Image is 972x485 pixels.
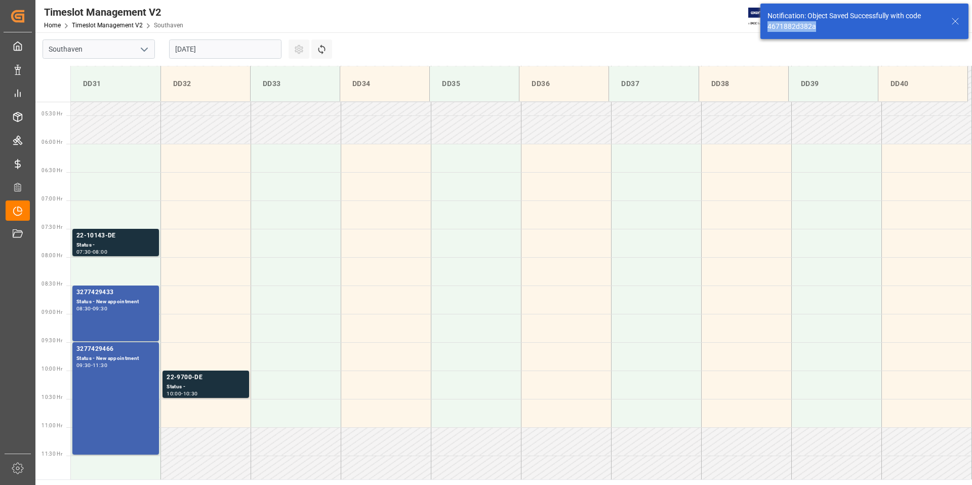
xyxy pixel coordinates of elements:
div: Notification: Object Saved Successfully with code 4671882d382a [767,11,942,32]
div: 3277429433 [76,288,155,298]
span: 11:00 Hr [42,423,62,428]
div: DD33 [259,74,332,93]
div: 22-9700-DE [167,373,245,383]
div: 09:30 [93,306,107,311]
div: DD39 [797,74,870,93]
div: - [91,306,93,311]
div: DD32 [169,74,242,93]
div: Timeslot Management V2 [44,5,183,20]
div: - [91,250,93,254]
div: Status - New appointment [76,354,155,363]
div: DD38 [707,74,780,93]
div: 3277429466 [76,344,155,354]
span: 09:30 Hr [42,338,62,343]
div: DD36 [528,74,600,93]
div: DD37 [617,74,690,93]
div: 07:30 [76,250,91,254]
div: 09:30 [76,363,91,368]
span: 11:30 Hr [42,451,62,457]
span: 09:00 Hr [42,309,62,315]
div: 08:30 [76,306,91,311]
button: open menu [136,42,151,57]
div: 08:00 [93,250,107,254]
div: Status - [167,383,245,391]
div: Status - [76,241,155,250]
div: 10:00 [167,391,181,396]
span: 10:30 Hr [42,394,62,400]
div: DD34 [348,74,421,93]
div: - [181,391,183,396]
div: 11:30 [93,363,107,368]
span: 07:30 Hr [42,224,62,230]
span: 07:00 Hr [42,196,62,201]
div: DD31 [79,74,152,93]
a: Timeslot Management V2 [72,22,143,29]
span: 10:00 Hr [42,366,62,372]
span: 06:30 Hr [42,168,62,173]
div: DD35 [438,74,511,93]
a: Home [44,22,61,29]
span: 05:30 Hr [42,111,62,116]
div: - [91,363,93,368]
div: DD40 [886,74,959,93]
div: 22-10143-DE [76,231,155,241]
span: 06:00 Hr [42,139,62,145]
div: Status - New appointment [76,298,155,306]
input: DD.MM.YYYY [169,39,281,59]
span: 08:00 Hr [42,253,62,258]
input: Type to search/select [43,39,155,59]
div: 10:30 [183,391,198,396]
img: Exertis%20JAM%20-%20Email%20Logo.jpg_1722504956.jpg [748,8,783,25]
span: 08:30 Hr [42,281,62,287]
